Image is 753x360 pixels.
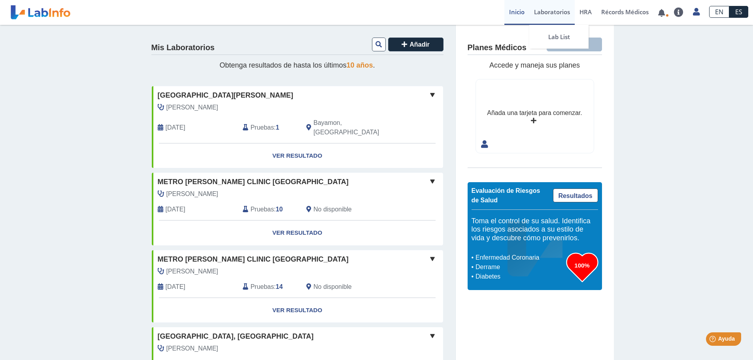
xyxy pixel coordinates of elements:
span: Pruebas [251,282,274,292]
li: Derrame [474,262,566,272]
h4: Planes Médicos [468,43,527,53]
span: Paris Rivera, Luis [166,103,218,112]
h4: Mis Laboratorios [151,43,215,53]
span: Obtenga resultados de hasta los últimos . [219,61,375,69]
iframe: Help widget launcher [683,329,744,351]
span: Bayamon, PR [313,118,401,137]
a: Resultados [553,188,598,202]
span: Pruebas [251,205,274,214]
span: Alcantara Gonzalez, Altagracia [166,189,218,199]
h5: Toma el control de su salud. Identifica los riesgos asociados a su estilo de vida y descubre cómo... [472,217,598,243]
li: Enfermedad Coronaria [474,253,566,262]
div: : [237,205,300,214]
span: 10 años [347,61,373,69]
span: Pruebas [251,123,274,132]
span: Evaluación de Riesgos de Salud [472,187,540,204]
div: Añada una tarjeta para comenzar. [487,108,582,118]
span: Metro [PERSON_NAME] Clinic [GEOGRAPHIC_DATA] [158,254,349,265]
li: Diabetes [474,272,566,281]
span: [GEOGRAPHIC_DATA][PERSON_NAME] [158,90,293,101]
span: Metro [PERSON_NAME] Clinic [GEOGRAPHIC_DATA] [158,177,349,187]
button: Añadir [388,38,443,51]
div: : [237,282,300,292]
b: 10 [276,206,283,213]
b: 14 [276,283,283,290]
a: Ver Resultado [152,221,443,245]
span: Añadir [410,41,430,48]
b: 1 [276,124,279,131]
a: ES [729,6,748,18]
span: No disponible [313,205,352,214]
span: 2024-10-11 [166,123,185,132]
span: No disponible [313,282,352,292]
span: Rosado Rosa, Ariel [166,267,218,276]
h3: 100% [566,260,598,270]
span: Aponte Hernandez, Alejandra [166,344,218,353]
a: EN [709,6,729,18]
a: Lab List [529,25,589,49]
span: Accede y maneja sus planes [489,61,580,69]
a: Ver Resultado [152,298,443,323]
span: HRA [579,8,592,16]
div: : [237,118,300,137]
span: [GEOGRAPHIC_DATA], [GEOGRAPHIC_DATA] [158,331,314,342]
a: Ver Resultado [152,143,443,168]
span: 2024-10-09 [166,205,185,214]
span: 2024-08-06 [166,282,185,292]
